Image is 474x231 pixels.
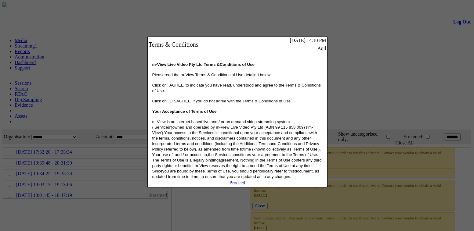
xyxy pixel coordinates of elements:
[251,37,326,44] td: [DATE] 14:10 PM
[152,73,272,77] span: Pleaseread the m-View Terms & Conditions of Use detailed below.
[149,41,251,48] div: Terms & Conditions
[152,83,321,93] span: Click on'I AGREE' to indicate you have read, understood and agree to the Terms & Conditions of Use.
[251,45,326,52] td: Aqil
[152,99,292,103] span: Click on'I DISAGREE' if you do not agree with the Terms & Conditions of Use.
[152,119,322,179] span: m-View is an internet based live and / or on demand video streaming system (‘Services’)owned and ...
[230,180,245,185] a: Proceed
[152,109,217,114] span: Your Acceptance of Terms of Use
[152,62,255,67] span: m-View Live Video Pty Ltd Terms &Conditions of Use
